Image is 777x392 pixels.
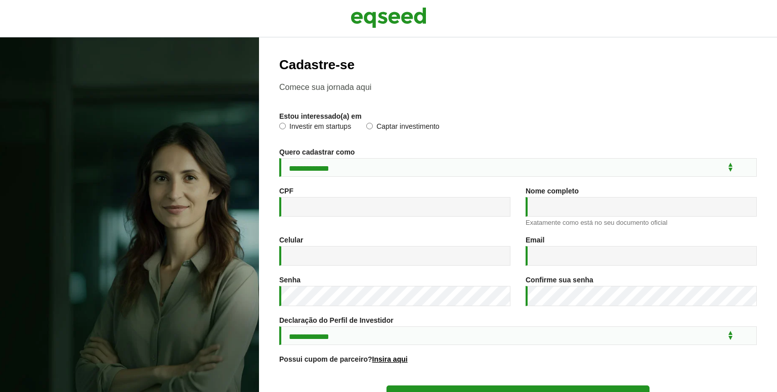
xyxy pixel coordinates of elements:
label: Declaração do Perfil de Investidor [279,317,394,324]
label: Captar investimento [366,123,440,133]
img: EqSeed Logo [351,5,426,30]
label: Nome completo [526,187,579,194]
label: Senha [279,276,300,283]
label: Possui cupom de parceiro? [279,356,408,363]
label: Confirme sua senha [526,276,593,283]
label: CPF [279,187,293,194]
label: Investir em startups [279,123,351,133]
div: Exatamente como está no seu documento oficial [526,219,757,226]
label: Quero cadastrar como [279,149,355,156]
a: Insira aqui [372,356,408,363]
input: Captar investimento [366,123,373,129]
input: Investir em startups [279,123,286,129]
label: Celular [279,236,303,243]
p: Comece sua jornada aqui [279,82,757,92]
label: Email [526,236,544,243]
h2: Cadastre-se [279,58,757,72]
label: Estou interessado(a) em [279,113,362,120]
